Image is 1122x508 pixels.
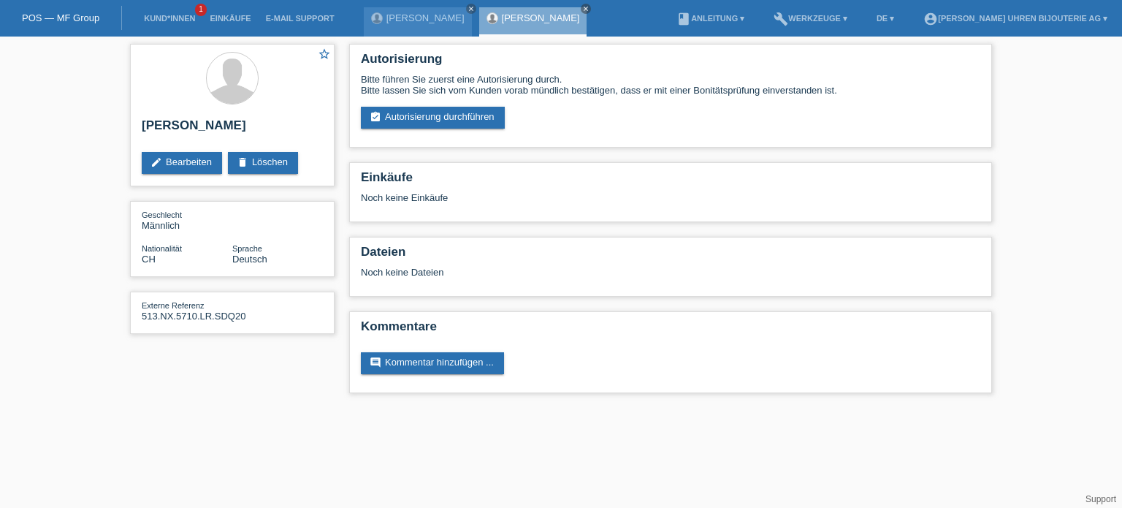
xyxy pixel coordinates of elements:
a: [PERSON_NAME] [386,12,465,23]
h2: [PERSON_NAME] [142,118,323,140]
a: DE ▾ [869,14,901,23]
i: star_border [318,48,331,61]
div: Noch keine Dateien [361,267,807,278]
span: Nationalität [142,244,182,253]
div: Männlich [142,209,232,231]
a: close [581,4,591,14]
div: 513.NX.5710.LR.SDQ20 [142,300,232,322]
i: close [467,5,475,12]
a: commentKommentar hinzufügen ... [361,352,504,374]
div: Noch keine Einkäufe [361,192,980,214]
a: Kund*innen [137,14,202,23]
a: account_circle[PERSON_NAME] Uhren Bijouterie AG ▾ [916,14,1115,23]
a: bookAnleitung ▾ [669,14,752,23]
span: Schweiz [142,254,156,265]
h2: Dateien [361,245,980,267]
a: editBearbeiten [142,152,222,174]
i: edit [150,156,162,168]
h2: Autorisierung [361,52,980,74]
a: Einkäufe [202,14,258,23]
i: build [774,12,788,26]
span: Deutsch [232,254,267,265]
a: [PERSON_NAME] [502,12,580,23]
a: POS — MF Group [22,12,99,23]
a: assignment_turned_inAutorisierung durchführen [361,107,505,129]
i: delete [237,156,248,168]
a: close [466,4,476,14]
div: Bitte führen Sie zuerst eine Autorisierung durch. Bitte lassen Sie sich vom Kunden vorab mündlich... [361,74,980,96]
span: Geschlecht [142,211,182,219]
h2: Kommentare [361,319,980,341]
a: deleteLöschen [228,152,298,174]
i: comment [370,357,381,368]
a: buildWerkzeuge ▾ [766,14,855,23]
i: book [676,12,691,26]
h2: Einkäufe [361,170,980,192]
span: 1 [195,4,207,16]
i: account_circle [923,12,938,26]
i: assignment_turned_in [370,111,381,123]
span: Externe Referenz [142,301,205,310]
a: Support [1085,494,1116,504]
i: close [582,5,589,12]
a: E-Mail Support [259,14,342,23]
a: star_border [318,48,331,63]
span: Sprache [232,244,262,253]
